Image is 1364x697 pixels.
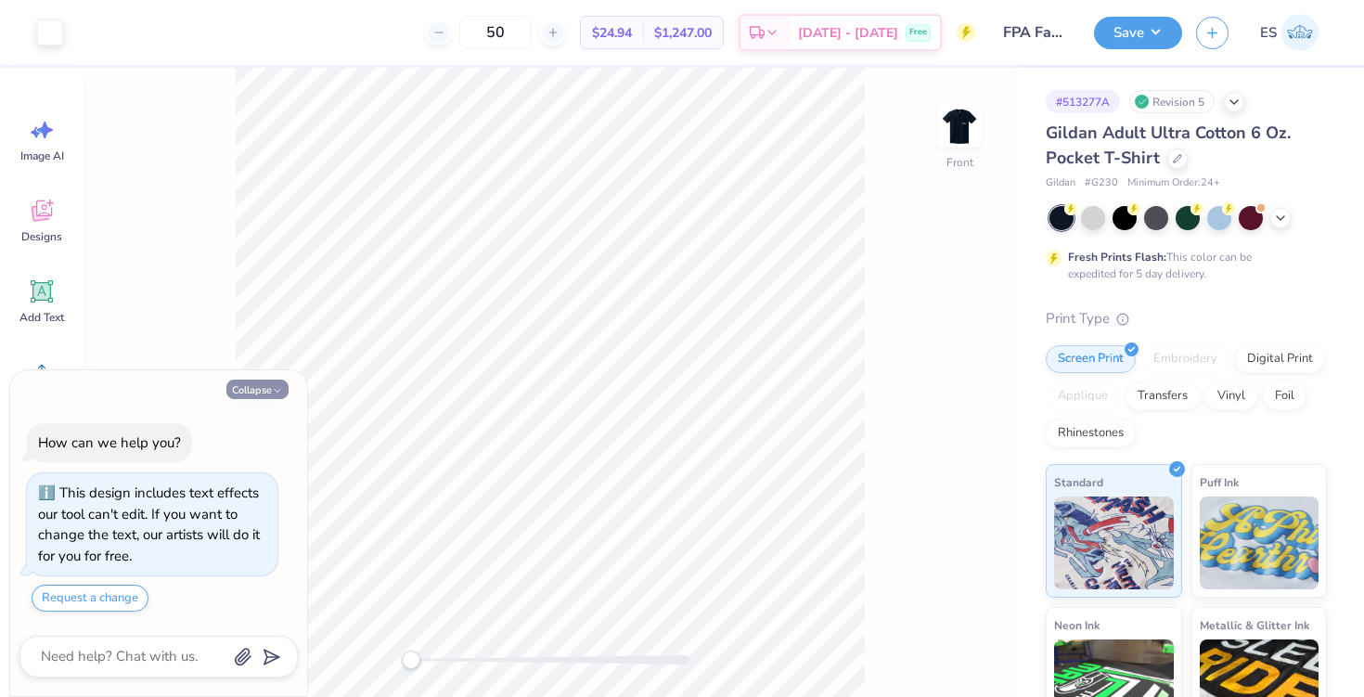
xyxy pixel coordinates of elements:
div: This design includes text effects our tool can't edit. If you want to change the text, our artist... [38,484,260,565]
span: Neon Ink [1054,615,1100,635]
div: Transfers [1126,382,1200,410]
button: Collapse [226,380,289,399]
div: Accessibility label [402,651,420,669]
div: This color can be expedited for 5 day delivery. [1068,249,1296,282]
button: Request a change [32,585,148,612]
span: [DATE] - [DATE] [798,23,898,43]
div: # 513277A [1046,90,1120,113]
div: Digital Print [1235,345,1325,373]
input: – – [459,16,532,49]
span: Free [909,26,927,39]
span: # G230 [1085,175,1118,191]
span: Standard [1054,472,1103,492]
div: Rhinestones [1046,419,1136,447]
div: Print Type [1046,308,1327,329]
span: Image AI [20,148,64,163]
input: Untitled Design [989,14,1080,51]
div: Screen Print [1046,345,1136,373]
span: Add Text [19,310,64,325]
span: $24.94 [592,23,632,43]
button: Save [1094,17,1182,49]
img: Front [941,108,978,145]
span: Puff Ink [1200,472,1239,492]
span: Minimum Order: 24 + [1127,175,1220,191]
div: Revision 5 [1129,90,1215,113]
div: Applique [1046,382,1120,410]
div: How can we help you? [38,433,181,452]
span: Designs [21,229,62,244]
img: Puff Ink [1200,497,1319,589]
div: Foil [1263,382,1306,410]
span: $1,247.00 [654,23,712,43]
span: Metallic & Glitter Ink [1200,615,1309,635]
strong: Fresh Prints Flash: [1068,250,1166,265]
div: Vinyl [1205,382,1257,410]
span: ES [1260,22,1277,44]
a: ES [1252,14,1327,51]
div: Front [946,154,973,171]
img: Standard [1054,497,1174,589]
span: Gildan Adult Ultra Cotton 6 Oz. Pocket T-Shirt [1046,122,1291,169]
span: Gildan [1046,175,1075,191]
img: Erica Springer [1281,14,1319,51]
div: Embroidery [1141,345,1229,373]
